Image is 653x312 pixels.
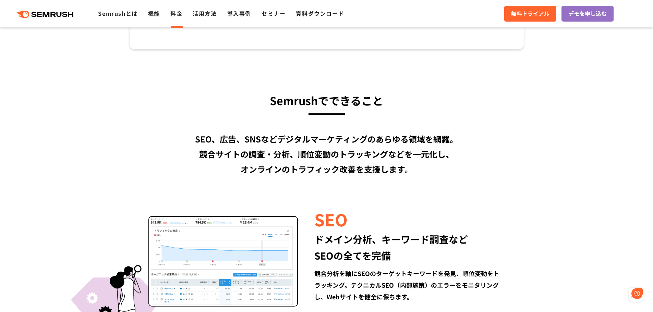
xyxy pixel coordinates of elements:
[98,9,137,17] a: Semrushとは
[296,9,344,17] a: 資料ダウンロード
[561,6,614,22] a: デモを申し込む
[193,9,217,17] a: 活用方法
[262,9,286,17] a: セミナー
[504,6,556,22] a: 無料トライアル
[170,9,182,17] a: 料金
[314,267,505,302] div: 競合分析を軸にSEOのターゲットキーワードを発見、順位変動をトラッキング。テクニカルSEO（内部施策）のエラーをモニタリングし、Webサイトを健全に保ちます。
[568,9,607,18] span: デモを申し込む
[314,231,505,264] div: ドメイン分析、キーワード調査など SEOの全てを完備
[148,9,160,17] a: 機能
[130,132,524,177] div: SEO、広告、SNSなどデジタルマーケティングのあらゆる領域を網羅。 競合サイトの調査・分析、順位変動のトラッキングなどを一元化し、 オンラインのトラフィック改善を支援します。
[130,91,524,110] h3: Semrushでできること
[511,9,549,18] span: 無料トライアル
[592,285,645,304] iframe: Help widget launcher
[227,9,251,17] a: 導入事例
[314,208,505,231] div: SEO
